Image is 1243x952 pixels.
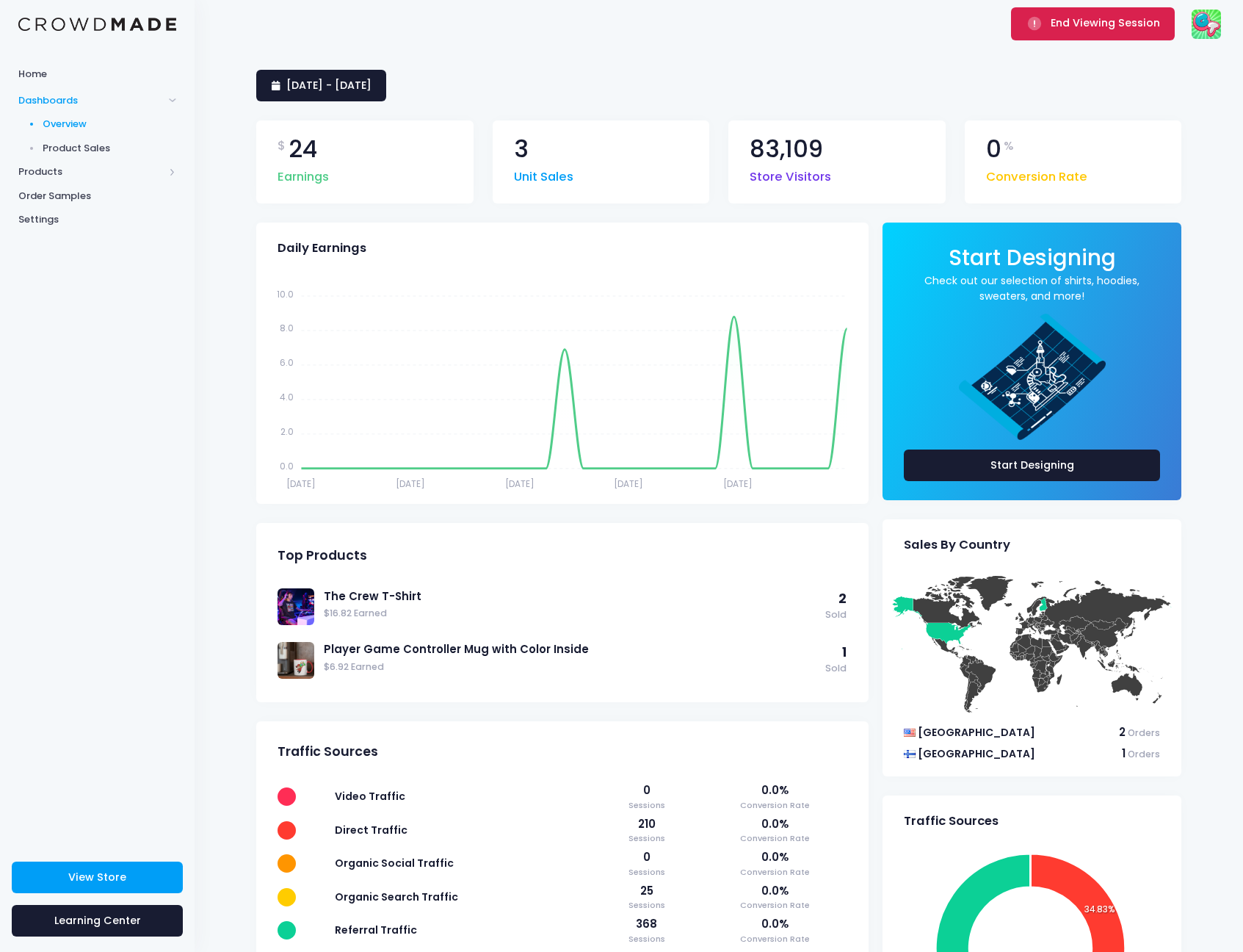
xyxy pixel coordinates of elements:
span: $16.82 Earned [324,607,818,621]
span: Product Sales [43,141,177,156]
span: Traffic Sources [904,814,999,829]
button: End Viewing Session [1011,7,1175,40]
span: 0 [604,849,689,865]
tspan: [DATE] [396,477,425,489]
span: 0.0% [703,849,847,865]
span: 3 [514,137,529,162]
span: Order Samples [18,189,176,203]
span: Unit Sales [514,161,573,187]
span: 0.0% [703,782,847,798]
span: Video Traffic [335,789,405,804]
span: Direct Traffic [335,823,407,837]
span: $6.92 Earned [324,660,818,674]
span: Sold [825,662,847,676]
a: The Crew T-Shirt [324,588,818,605]
tspan: [DATE] [723,477,753,489]
span: 368 [604,916,689,932]
span: Settings [18,212,176,227]
span: Organic Search Traffic [335,890,458,904]
a: Player Game Controller Mug with Color Inside [324,641,818,657]
img: Logo [18,18,176,32]
span: Sessions [604,832,689,845]
a: Check out our selection of shirts, hoodies, sweaters, and more! [904,273,1160,304]
span: Sales By Country [904,538,1010,552]
tspan: [DATE] [614,477,643,489]
span: Home [18,67,176,82]
span: Top Products [278,548,367,563]
span: Learning Center [54,913,141,928]
span: 0 [986,137,1001,162]
tspan: 4.0 [280,391,294,403]
img: User [1192,10,1221,39]
span: Referral Traffic [335,923,417,937]
span: [GEOGRAPHIC_DATA] [918,725,1035,740]
span: 2 [1119,724,1126,740]
span: Daily Earnings [278,241,366,256]
a: Learning Center [12,905,183,937]
tspan: [DATE] [505,477,534,489]
span: Store Visitors [750,161,831,187]
span: 0.0% [703,816,847,832]
span: 0.0% [703,883,847,899]
span: Sold [825,608,847,622]
span: Conversion Rate [703,933,847,945]
span: 0 [604,782,689,798]
span: Conversion Rate [703,899,847,912]
span: Conversion Rate [703,799,847,812]
span: Start Designing [949,242,1116,273]
span: 2 [838,590,847,607]
span: Orders [1128,748,1160,760]
tspan: 6.0 [280,356,294,369]
span: End Viewing Session [1051,15,1160,30]
span: 210 [604,816,689,832]
span: Conversion Rate [986,161,1087,187]
a: View Store [12,862,183,893]
span: Conversion Rate [703,832,847,845]
span: [DATE] - [DATE] [286,78,372,93]
span: Orders [1128,726,1160,739]
tspan: 10.0 [277,287,294,300]
span: Conversion Rate [703,866,847,879]
a: Start Designing [904,450,1160,481]
span: Sessions [604,799,689,812]
a: Start Designing [949,255,1116,269]
tspan: 0.0 [280,460,294,472]
span: 25 [604,883,689,899]
span: Organic Social Traffic [335,856,454,870]
span: Traffic Sources [278,744,378,760]
span: Overview [43,117,177,131]
span: 1 [842,643,847,661]
span: Dashboards [18,93,164,108]
span: $ [278,137,286,155]
span: 24 [289,137,317,162]
span: Products [18,165,164,179]
span: View Store [68,870,126,884]
tspan: [DATE] [286,477,316,489]
span: Sessions [604,899,689,912]
a: [DATE] - [DATE] [256,70,386,101]
tspan: 2.0 [280,425,294,438]
span: 0.0% [703,916,847,932]
span: 83,109 [750,137,823,162]
span: Earnings [278,161,329,187]
span: 1 [1122,746,1126,761]
span: Sessions [604,866,689,879]
span: Sessions [604,933,689,945]
tspan: 8.0 [280,322,294,334]
span: % [1004,137,1014,155]
span: [GEOGRAPHIC_DATA] [918,746,1035,761]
